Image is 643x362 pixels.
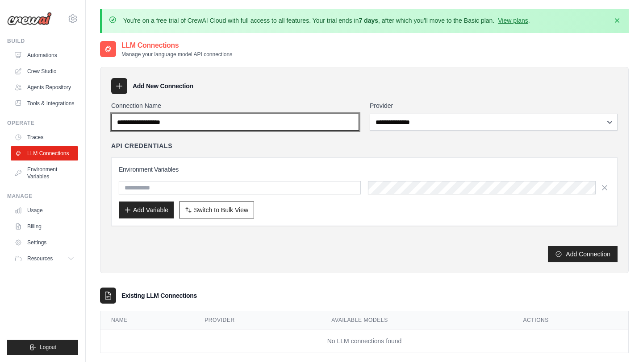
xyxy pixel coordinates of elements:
[100,329,628,353] td: No LLM connections found
[40,344,56,351] span: Logout
[11,162,78,184] a: Environment Variables
[7,12,52,25] img: Logo
[194,206,248,214] span: Switch to Bulk View
[548,246,618,262] button: Add Connection
[119,165,610,174] h3: Environment Variables
[11,48,78,62] a: Automations
[111,101,359,110] label: Connection Name
[7,193,78,200] div: Manage
[123,16,530,25] p: You're on a free trial of CrewAI Cloud with full access to all features. Your trial ends in , aft...
[11,146,78,160] a: LLM Connections
[512,311,628,329] th: Actions
[121,51,232,58] p: Manage your language model API connections
[179,202,254,218] button: Switch to Bulk View
[321,311,512,329] th: Available Models
[11,96,78,111] a: Tools & Integrations
[7,37,78,45] div: Build
[194,311,321,329] th: Provider
[11,64,78,78] a: Crew Studio
[7,340,78,355] button: Logout
[100,311,194,329] th: Name
[11,235,78,250] a: Settings
[133,82,193,90] h3: Add New Connection
[11,130,78,144] a: Traces
[11,219,78,234] a: Billing
[11,203,78,218] a: Usage
[11,251,78,266] button: Resources
[121,291,197,300] h3: Existing LLM Connections
[119,202,174,218] button: Add Variable
[111,141,172,150] h4: API Credentials
[27,255,53,262] span: Resources
[11,80,78,95] a: Agents Repository
[359,17,378,24] strong: 7 days
[7,119,78,127] div: Operate
[370,101,618,110] label: Provider
[121,40,232,51] h2: LLM Connections
[498,17,528,24] a: View plans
